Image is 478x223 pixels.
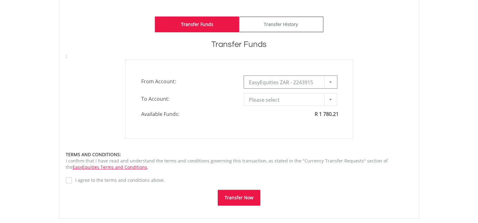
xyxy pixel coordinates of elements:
[72,177,165,183] label: I agree to the terms and conditions above.
[66,53,413,206] form: ;
[155,16,239,32] a: Transfer Funds
[136,111,239,118] span: Available Funds:
[66,151,413,170] div: I confirm that I have read and understand the terms and conditions governing this transaction, as...
[315,111,339,118] span: R 1 780.21
[73,164,147,170] a: EasyEquities Terms and Conditions
[239,16,324,32] a: Transfer History
[218,190,260,206] button: Transfer Now
[66,151,413,158] div: TERMS AND CONDITIONS:
[249,93,323,106] span: Please select
[249,76,323,89] span: EasyEquities ZAR - 2243915
[136,76,239,87] span: From Account:
[66,39,413,50] h1: Transfer Funds
[136,93,239,105] span: To Account:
